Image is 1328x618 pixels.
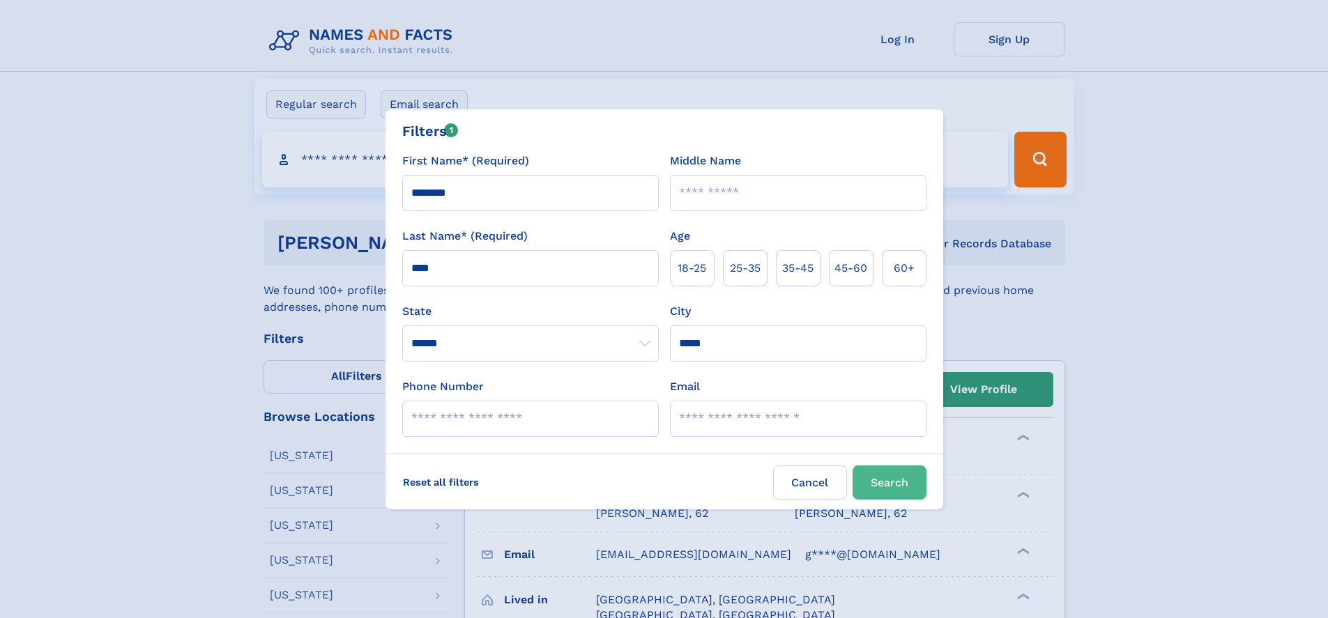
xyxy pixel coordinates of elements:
label: Phone Number [402,378,484,395]
label: Cancel [773,465,847,500]
span: 35‑45 [782,260,814,277]
label: Age [670,228,690,245]
label: First Name* (Required) [402,153,529,169]
span: 18‑25 [678,260,706,277]
span: 60+ [894,260,915,277]
div: Filters [402,121,459,141]
label: Email [670,378,700,395]
label: State [402,303,659,320]
button: Search [853,465,926,500]
label: Reset all filters [394,465,488,499]
label: City [670,303,691,320]
span: 25‑35 [730,260,761,277]
label: Last Name* (Required) [402,228,528,245]
label: Middle Name [670,153,741,169]
span: 45‑60 [834,260,867,277]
